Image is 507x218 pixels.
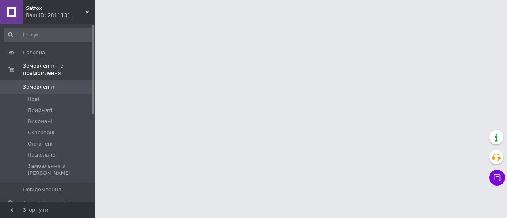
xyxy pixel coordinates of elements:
[28,163,93,177] span: Замовлення з [PERSON_NAME]
[23,83,56,91] span: Замовлення
[28,107,52,114] span: Прийняті
[23,49,45,56] span: Головна
[23,199,73,207] span: Товари та послуги
[26,12,95,19] div: Ваш ID: 2811131
[23,63,95,77] span: Замовлення та повідомлення
[4,28,93,42] input: Пошук
[28,129,55,136] span: Скасовані
[23,186,61,193] span: Повідомлення
[489,170,505,186] button: Чат з покупцем
[28,118,52,125] span: Виконані
[28,140,53,148] span: Оплачені
[28,152,55,159] span: Надіслано
[28,96,39,103] span: Нові
[26,5,85,12] span: Satfox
